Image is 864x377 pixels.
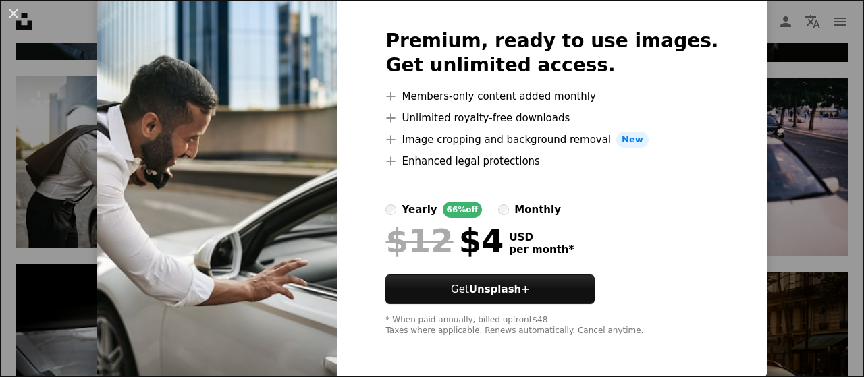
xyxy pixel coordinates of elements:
[385,110,718,126] li: Unlimited royalty-free downloads
[385,153,718,169] li: Enhanced legal protections
[616,132,649,148] span: New
[402,202,437,218] div: yearly
[385,223,504,258] div: $4
[514,202,561,218] div: monthly
[509,243,574,256] span: per month *
[498,204,509,215] input: monthly
[385,88,718,105] li: Members-only content added monthly
[385,29,718,78] h2: Premium, ready to use images. Get unlimited access.
[385,223,453,258] span: $12
[385,204,396,215] input: yearly66%off
[385,315,718,337] div: * When paid annually, billed upfront $48 Taxes where applicable. Renews automatically. Cancel any...
[469,283,530,295] strong: Unsplash+
[509,231,574,243] span: USD
[443,202,483,218] div: 66% off
[385,132,718,148] li: Image cropping and background removal
[385,274,595,304] button: GetUnsplash+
